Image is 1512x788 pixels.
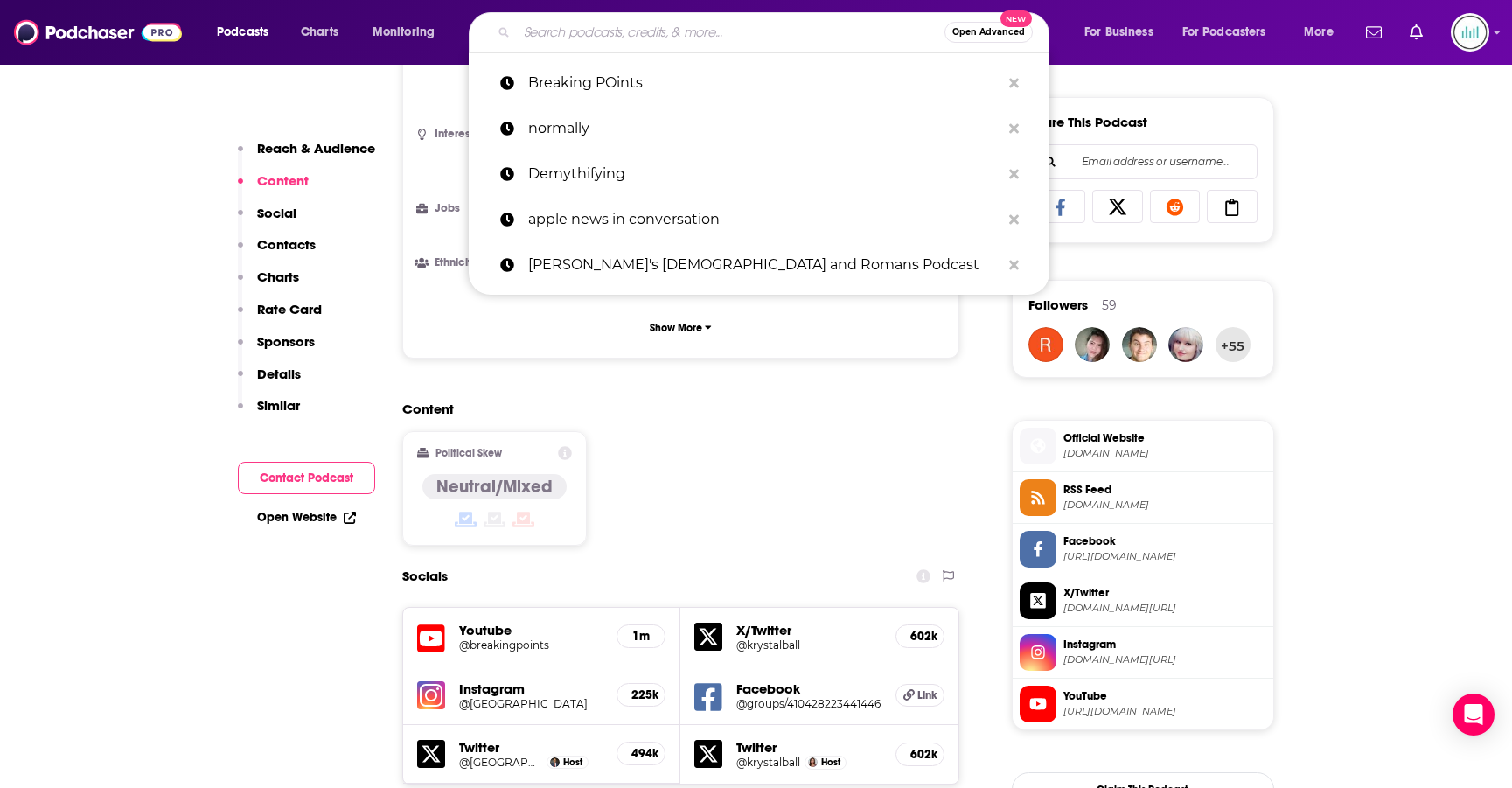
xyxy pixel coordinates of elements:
[550,757,560,767] img: Saagar Enjeti
[238,236,316,268] button: Contacts
[1207,190,1258,223] a: Copy Link
[469,151,1049,197] a: Demythifying
[459,756,543,769] a: @[GEOGRAPHIC_DATA]
[1063,705,1266,718] span: https://www.youtube.com/@breakingpoints
[1075,327,1110,362] img: teresalamis
[417,257,519,268] h3: Ethnicities
[821,757,840,768] span: Host
[485,12,1066,52] div: Search podcasts, credits, & more...
[238,172,309,205] button: Content
[631,629,651,644] h5: 1m
[289,18,349,46] a: Charts
[1359,17,1389,47] a: Show notifications dropdown
[257,236,316,253] p: Contacts
[944,22,1033,43] button: Open AdvancedNew
[650,322,702,334] p: Show More
[436,476,553,498] h4: Neutral/Mixed
[1028,114,1147,130] h3: Share This Podcast
[1403,17,1430,47] a: Show notifications dropdown
[238,140,375,172] button: Reach & Audience
[257,366,301,382] p: Details
[736,697,881,710] h5: @groups/410428223441446
[1292,18,1355,46] button: open menu
[1150,190,1201,223] a: Share on Reddit
[459,680,603,697] h5: Instagram
[1035,190,1086,223] a: Share on Facebook
[402,401,946,417] h2: Content
[808,757,818,767] img: Krystal Ball
[1063,499,1266,512] span: omnycontent.com
[1063,482,1266,498] span: RSS Feed
[517,18,944,46] input: Search podcasts, credits, & more...
[528,60,1000,106] p: Breaking POints
[257,301,322,317] p: Rate Card
[1063,430,1266,446] span: Official Website
[910,747,930,762] h5: 602k
[952,28,1025,37] span: Open Advanced
[736,622,881,638] h5: X/Twitter
[257,397,300,414] p: Similar
[528,106,1000,151] p: normally
[1182,20,1266,45] span: For Podcasters
[1063,602,1266,615] span: twitter.com/krystalball
[402,560,448,593] h2: Socials
[257,510,356,525] a: Open Website
[736,638,881,652] a: @krystalball
[238,301,322,333] button: Rate Card
[1020,428,1266,464] a: Official Website[DOMAIN_NAME]
[1122,327,1157,362] img: rosen4obg
[1000,10,1032,27] span: New
[736,739,881,756] h5: Twitter
[1028,144,1258,179] div: Search followers
[238,366,301,398] button: Details
[1020,634,1266,671] a: Instagram[DOMAIN_NAME][URL]
[1072,18,1175,46] button: open menu
[257,205,296,221] p: Social
[459,638,603,652] a: @breakingpoints
[459,739,603,756] h5: Twitter
[917,688,937,702] span: Link
[910,629,930,644] h5: 602k
[257,172,309,189] p: Content
[528,242,1000,288] p: Plutarch's Greeks and Romans Podcast
[14,16,182,49] img: Podchaser - Follow, Share and Rate Podcasts
[1028,327,1063,362] img: Cosmic.Stardust88
[1063,447,1266,460] span: iheart.com
[1020,531,1266,568] a: Facebook[URL][DOMAIN_NAME]
[1084,20,1153,45] span: For Business
[631,746,651,761] h5: 494k
[1063,585,1266,601] span: X/Twitter
[736,680,881,697] h5: Facebook
[528,151,1000,197] p: Demythifying
[1063,637,1266,652] span: Instagram
[238,462,375,494] button: Contact Podcast
[1451,13,1489,52] img: User Profile
[435,447,502,459] h2: Political Skew
[1168,327,1203,362] a: foxykimmy831
[1171,18,1292,46] button: open menu
[469,106,1049,151] a: normally
[895,684,944,707] a: Link
[469,242,1049,288] a: [PERSON_NAME]'s [DEMOGRAPHIC_DATA] and Romans Podcast
[417,203,519,214] h3: Jobs
[736,756,800,769] a: @krystalball
[238,268,299,301] button: Charts
[1020,686,1266,722] a: YouTube[URL][DOMAIN_NAME]
[238,333,315,366] button: Sponsors
[205,18,291,46] button: open menu
[1043,145,1243,178] input: Email address or username...
[1063,550,1266,563] span: https://www.facebook.com/groups/410428223441446
[217,20,268,45] span: Podcasts
[1020,479,1266,516] a: RSS Feed[DOMAIN_NAME]
[1028,296,1088,313] span: Followers
[528,197,1000,242] p: apple news in conversation
[1063,688,1266,704] span: YouTube
[1102,297,1117,313] div: 59
[469,60,1049,106] a: Breaking POints
[469,197,1049,242] a: apple news in conversation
